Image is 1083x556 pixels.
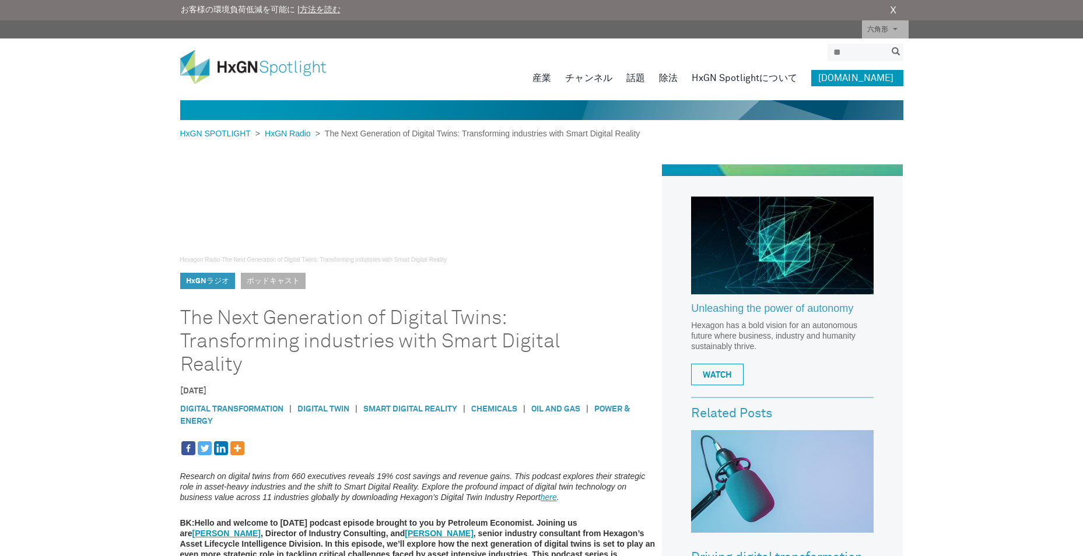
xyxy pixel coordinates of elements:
[222,256,447,263] a: The Next Generation of Digital Twins: Transforming industries with Smart Digital Reality
[297,405,349,413] a: Digital Twin
[692,70,797,86] a: HxGN Spotlightについて
[691,364,744,385] a: WATCH
[691,320,874,351] p: Hexagon has a bold vision for an autonomous future where business, industry and humanity sustaina...
[691,430,874,533] img: Driving digital transformation across the asset lifecycle with Hexagon
[180,518,195,527] strong: BK:
[180,405,283,413] a: Digital Transformation
[180,129,255,138] a: HxGN SPOTLIGHT
[691,196,874,294] img: Hexagon_CorpVideo_Pod_RR_2.jpg
[320,129,640,138] span: The Next Generation of Digital Twins: Transforming industries with Smart Digital Reality
[565,70,612,86] a: チャンネル
[363,405,457,413] a: Smart Digital Reality
[405,529,473,538] a: [PERSON_NAME]
[580,403,594,416] span: |
[180,255,657,264] div: ·
[180,471,646,502] em: Research on digital twins from 660 executives reveals 19% cost savings and revenue gains. This po...
[691,303,874,321] a: Unleashing the power of autonomy
[214,441,228,455] a: リンクデイン
[283,403,297,416] span: |
[180,307,623,376] h1: The Next Generation of Digital Twins: Transforming industries with Smart Digital Reality
[192,529,261,538] a: [PERSON_NAME]
[541,492,557,502] a: here
[180,50,344,84] img: HxGN Spotlight
[181,441,195,455] a: フェイスブック
[180,387,206,395] time: [DATE]
[626,70,645,86] a: 話題
[659,70,678,86] a: 除法
[471,405,517,413] a: Chemicals
[186,277,229,285] a: HxGNラジオ
[811,70,903,86] a: [DOMAIN_NAME]
[300,5,341,14] a: 方法を読む
[349,403,363,416] span: |
[531,405,580,413] a: Oil and gas
[532,70,551,86] a: 産業
[517,403,531,416] span: |
[890,3,896,17] a: X
[198,441,212,455] a: 囀る
[862,20,909,38] a: 六角形
[181,3,341,16] span: お客様の環境負荷低減を可能に |
[241,273,306,289] span: ポッドキャスト
[867,26,888,33] font: 六角形
[180,256,220,263] a: Hexagon Radio
[457,403,471,416] span: |
[180,128,640,140] div: > >
[230,441,244,455] a: More
[260,129,316,138] a: HxGN Radio
[691,407,874,421] h3: Related Posts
